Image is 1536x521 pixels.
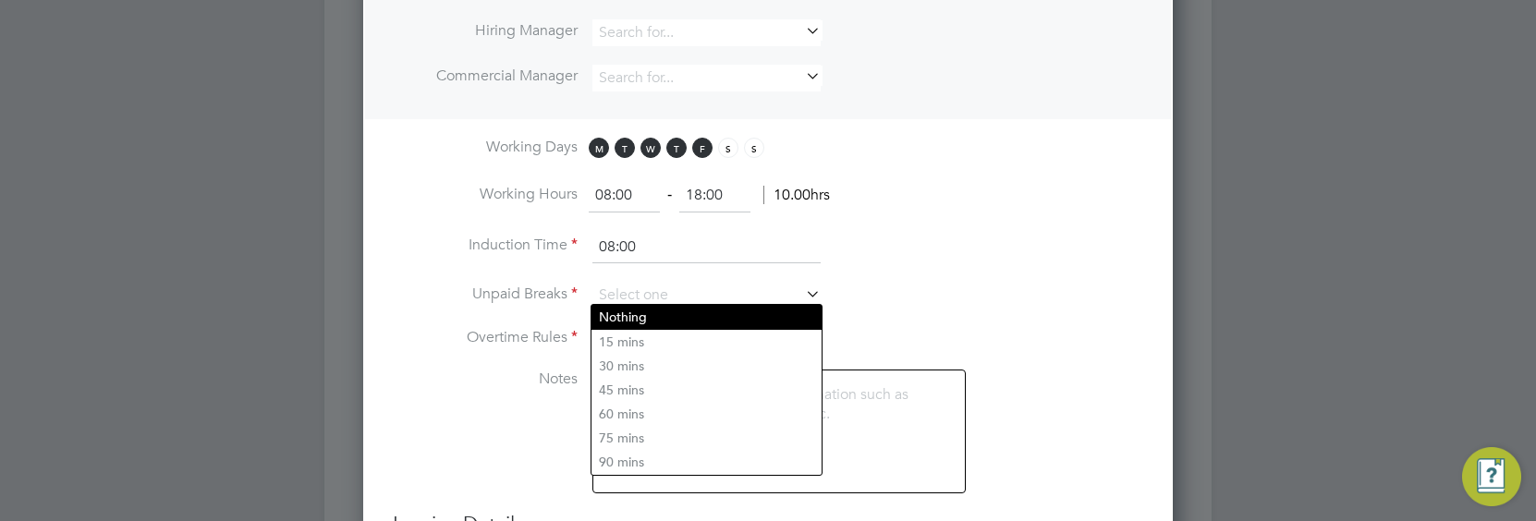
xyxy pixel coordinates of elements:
[393,138,578,157] label: Working Days
[679,179,750,212] input: 17:00
[393,328,578,347] label: Overtime Rules
[393,370,578,389] label: Notes
[591,426,822,450] li: 75 mins
[1462,447,1521,506] button: Engage Resource Center
[666,138,687,158] span: T
[591,378,822,402] li: 45 mins
[591,354,822,378] li: 30 mins
[592,65,821,91] input: Search for...
[589,138,609,158] span: M
[718,138,738,158] span: S
[393,67,578,86] label: Commercial Manager
[592,19,821,46] input: Search for...
[692,138,713,158] span: F
[393,236,578,255] label: Induction Time
[744,138,764,158] span: S
[589,179,660,212] input: 08:00
[592,282,821,309] input: Select one
[393,185,578,204] label: Working Hours
[591,450,822,474] li: 90 mins
[591,305,822,329] li: Nothing
[589,329,633,347] span: Yes
[591,402,822,426] li: 60 mins
[615,138,635,158] span: T
[393,285,578,304] label: Unpaid Breaks
[640,138,661,158] span: W
[664,186,676,204] span: ‐
[393,21,578,41] label: Hiring Manager
[591,330,822,354] li: 15 mins
[763,186,830,204] span: 10.00hrs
